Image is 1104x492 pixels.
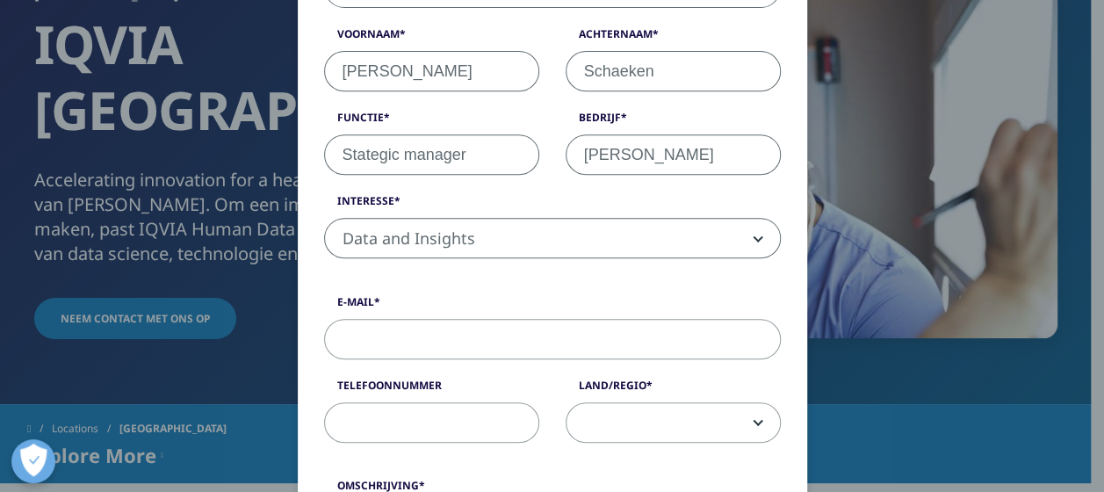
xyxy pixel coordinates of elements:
label: Functie [324,110,539,134]
label: E-mail [324,294,781,319]
span: Data and Insights [325,219,780,259]
label: Achternaam [566,26,781,51]
label: Voornaam [324,26,539,51]
label: Land/regio [566,378,781,402]
label: Bedrijf [566,110,781,134]
span: Data and Insights [324,218,781,258]
label: Telefoonnummer [324,378,539,402]
button: Open Preferences [11,439,55,483]
label: Interesse [324,193,781,218]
